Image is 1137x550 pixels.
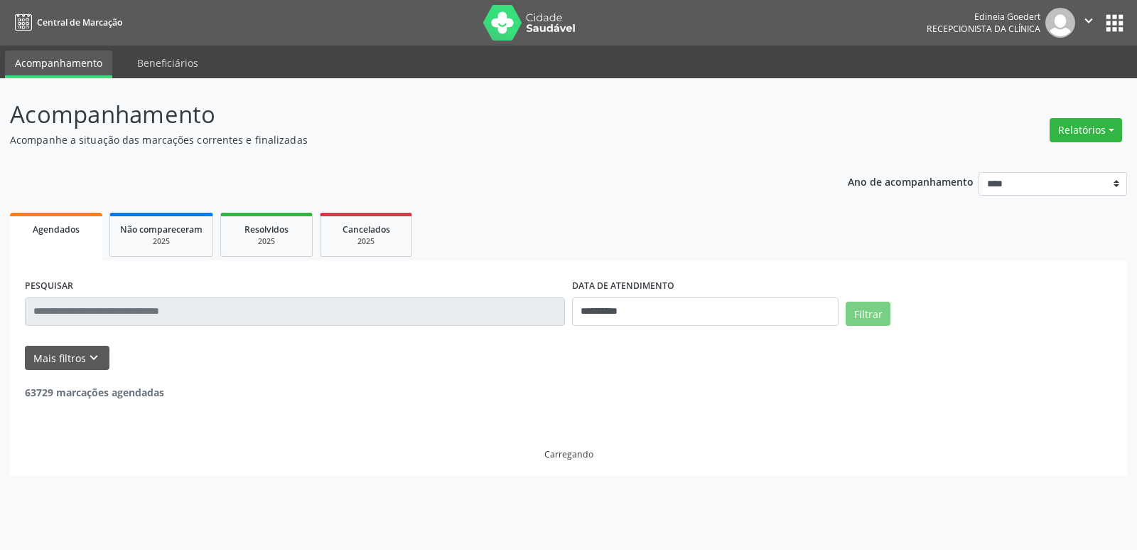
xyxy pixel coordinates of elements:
[1045,8,1075,38] img: img
[5,51,112,78] a: Acompanhamento
[86,350,102,366] i: keyboard_arrow_down
[33,223,80,236] span: Agendados
[927,11,1040,23] div: Edineia Goedert
[1102,11,1127,36] button: apps
[37,16,122,28] span: Central de Marcação
[10,11,122,34] a: Central de Marcação
[846,302,890,326] button: Filtrar
[1075,8,1102,38] button: 
[572,275,674,297] label: DATA DE ATENDIMENTO
[10,97,792,132] p: Acompanhamento
[231,236,302,247] div: 2025
[25,346,109,371] button: Mais filtroskeyboard_arrow_down
[120,223,203,236] span: Não compareceram
[120,236,203,247] div: 2025
[927,23,1040,35] span: Recepcionista da clínica
[1081,13,1096,28] i: 
[544,448,593,460] div: Carregando
[1050,118,1122,142] button: Relatórios
[343,223,390,236] span: Cancelados
[244,223,289,236] span: Resolvidos
[848,172,974,190] p: Ano de acompanhamento
[127,51,208,75] a: Beneficiários
[10,132,792,147] p: Acompanhe a situação das marcações correntes e finalizadas
[25,386,164,399] strong: 63729 marcações agendadas
[25,275,73,297] label: PESQUISAR
[330,236,402,247] div: 2025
